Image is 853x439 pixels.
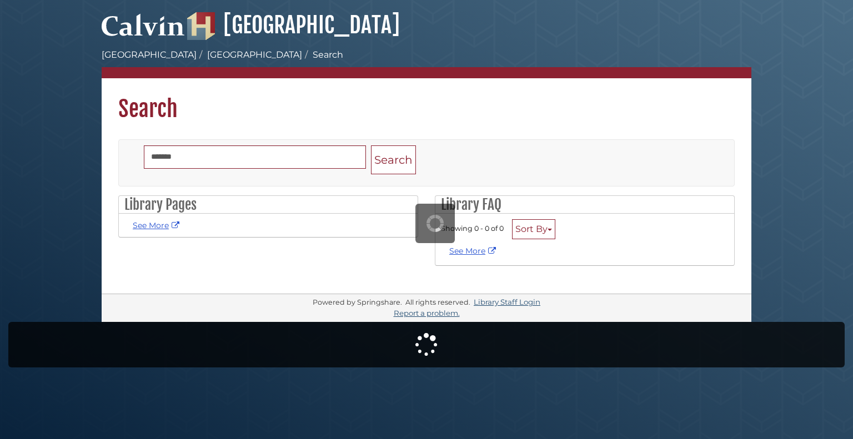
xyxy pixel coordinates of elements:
[474,297,540,306] a: Library Staff Login
[187,12,215,40] img: Hekman Library Logo
[133,220,182,230] a: See More
[394,309,460,317] a: Report a problem.
[371,145,416,175] button: Search
[102,26,185,36] a: Calvin University
[449,246,499,256] a: See More
[102,9,185,40] img: Calvin
[102,48,751,78] nav: breadcrumb
[119,196,418,214] h2: Library Pages
[435,196,734,214] h2: Library FAQ
[404,298,472,306] div: All rights reserved.
[102,78,751,123] h1: Search
[512,219,555,239] button: Sort By
[102,49,197,60] a: [GEOGRAPHIC_DATA]
[441,224,504,233] span: Showing 0 - 0 of 0
[187,11,400,39] a: [GEOGRAPHIC_DATA]
[207,49,302,60] a: [GEOGRAPHIC_DATA]
[426,215,444,232] img: Working...
[311,298,404,306] div: Powered by Springshare.
[302,48,343,62] li: Search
